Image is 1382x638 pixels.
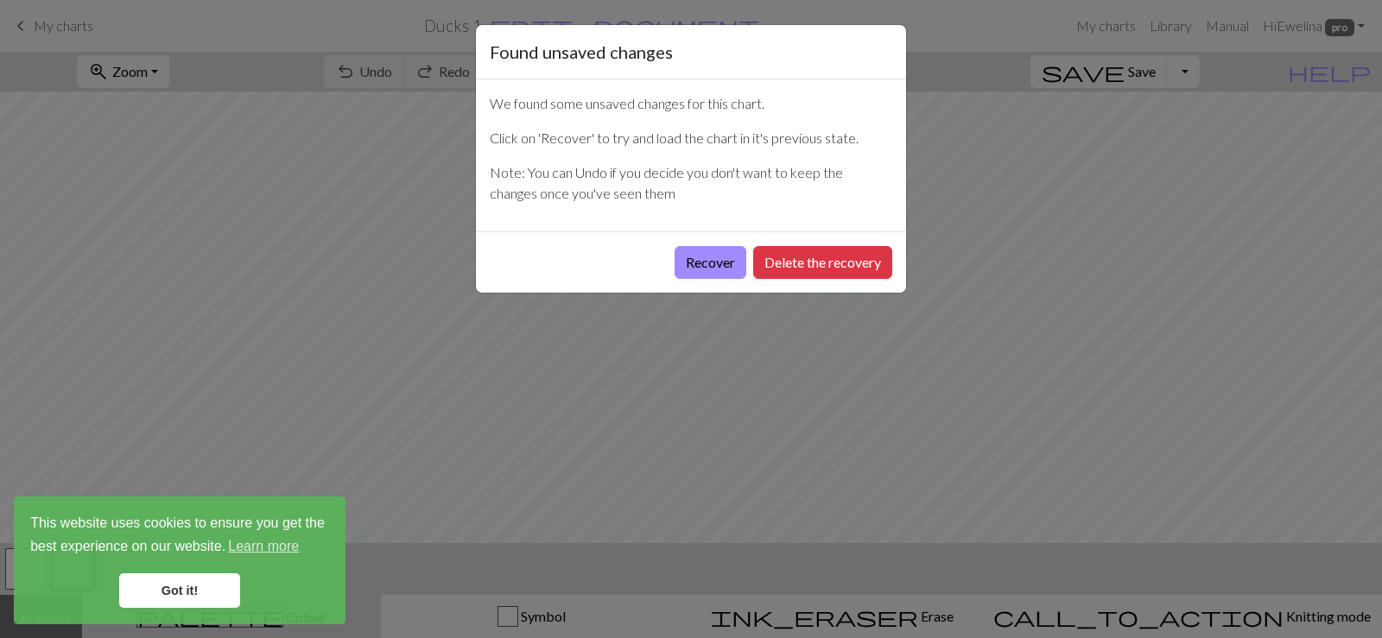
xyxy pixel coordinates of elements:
a: dismiss cookie message [119,573,240,608]
p: Note: You can Undo if you decide you don't want to keep the changes once you've seen them [490,162,892,204]
button: Delete the recovery [753,246,892,279]
a: learn more about cookies [225,534,301,559]
p: We found some unsaved changes for this chart. [490,93,892,114]
h5: Found unsaved changes [490,39,673,65]
span: This website uses cookies to ensure you get the best experience on our website. [30,513,329,559]
p: Click on 'Recover' to try and load the chart in it's previous state. [490,128,892,148]
button: Recover [675,246,746,279]
div: cookieconsent [14,496,345,624]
